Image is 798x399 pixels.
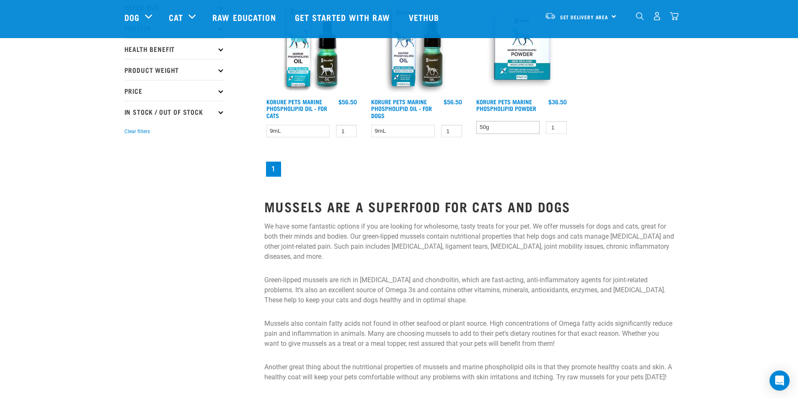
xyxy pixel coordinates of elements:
input: 1 [441,125,462,138]
p: Price [124,80,225,101]
a: Get started with Raw [287,0,400,34]
div: $56.50 [338,98,357,105]
input: 1 [336,125,357,138]
img: user.png [653,12,661,21]
img: van-moving.png [545,12,556,20]
div: $56.50 [444,98,462,105]
a: Raw Education [204,0,286,34]
p: Mussels also contain fatty acids not found in other seafood or plant source. High concentrations ... [264,319,674,349]
p: Health Benefit [124,38,225,59]
nav: pagination [264,160,674,178]
a: Korure Pets Marine Phospholipid Powder [476,100,536,110]
span: Set Delivery Area [560,15,609,18]
div: Open Intercom Messenger [770,371,790,391]
a: Korure Pets Marine Phospholipid Oil - for Cats [266,100,327,116]
a: Cat [169,11,183,23]
p: We have some fantastic options if you are looking for wholesome, tasty treats for your pet. We of... [264,221,674,262]
a: Dog [124,11,139,23]
a: Page 1 [266,162,281,177]
img: home-icon@2x.png [670,12,679,21]
div: $36.50 [548,98,567,105]
input: 1 [546,121,567,134]
a: Vethub [400,0,450,34]
p: Another great thing about the nutritional properties of mussels and marine phospholipid oils is t... [264,362,674,382]
button: Clear filters [124,128,150,135]
p: Green-lipped mussels are rich in [MEDICAL_DATA] and chondroitin, which are fast-acting, anti-infl... [264,275,674,305]
img: home-icon-1@2x.png [636,12,644,20]
p: Product Weight [124,59,225,80]
p: In Stock / Out Of Stock [124,101,225,122]
strong: Mussels are a superfood for cats and dogs [264,203,571,210]
a: Korure Pets Marine Phospholipid Oil - for Dogs [371,100,432,116]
